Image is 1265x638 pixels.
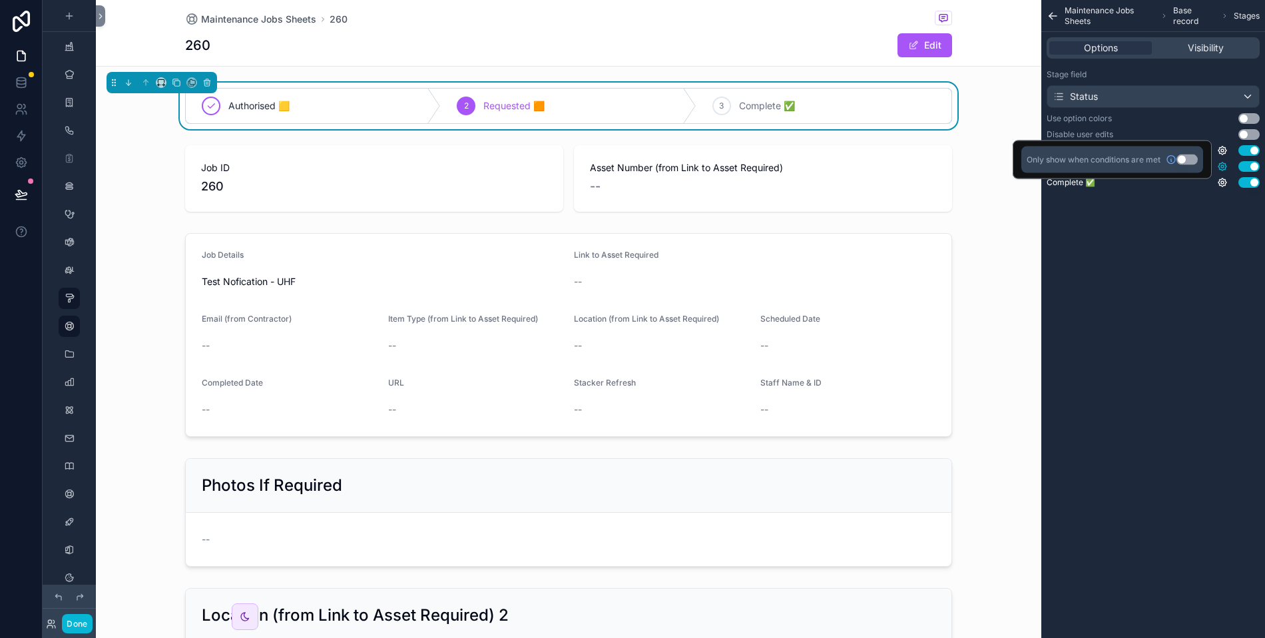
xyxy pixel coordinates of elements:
[1188,41,1224,55] span: Visibility
[185,13,316,26] a: Maintenance Jobs Sheets
[1047,113,1112,124] label: Use option colors
[1047,85,1260,108] button: Status
[228,99,290,113] span: Authorised 🟨
[1047,177,1095,188] span: Complete ✅
[897,33,952,57] button: Edit
[1047,69,1087,80] label: Stage field
[1065,5,1155,27] span: Maintenance Jobs Sheets
[1047,129,1113,140] label: Disable user edits
[1173,5,1216,27] span: Base record
[464,101,469,111] span: 2
[1234,11,1260,21] span: Stages
[330,13,348,26] a: 260
[62,614,92,633] button: Done
[185,36,210,55] h1: 260
[1053,90,1098,103] div: Status
[1084,41,1118,55] span: Options
[719,101,724,111] span: 3
[739,99,795,113] span: Complete ✅
[201,13,316,26] span: Maintenance Jobs Sheets
[483,99,545,113] span: Requested 🟧
[1027,155,1160,165] span: Only show when conditions are met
